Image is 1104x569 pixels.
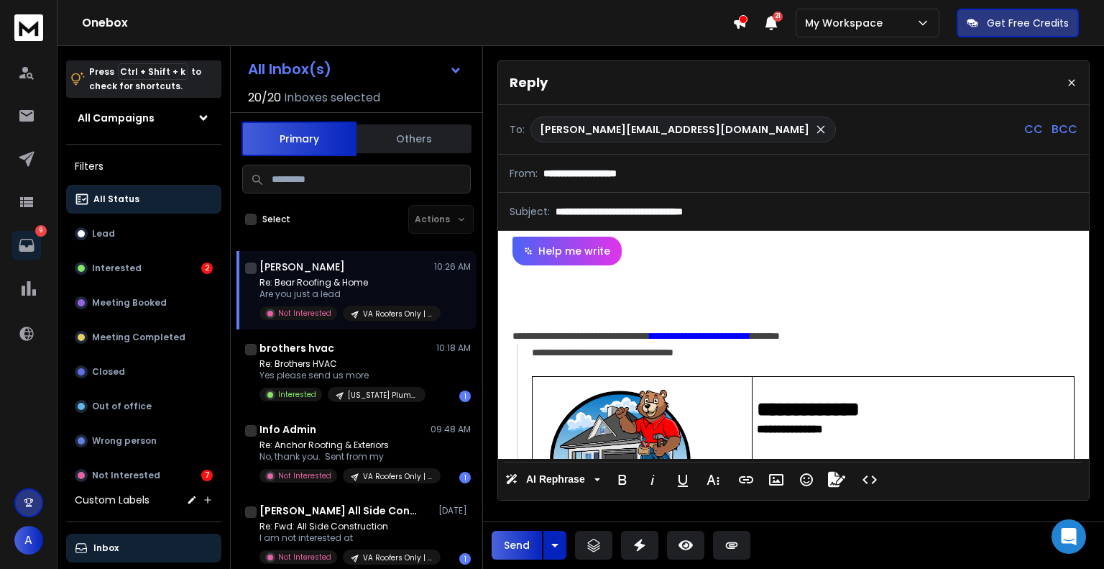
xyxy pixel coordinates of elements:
p: Closed [92,366,125,378]
p: No, thank you. Sent from my [259,451,432,463]
p: Get Free Credits [987,16,1069,30]
p: 10:18 AM [436,342,471,354]
img: AD_4nXfwBaBbGqePqeylOA4L_0s9t4fuuA8sz1Z40kxj-MVWK7AStau3Swx2_ROTR9vv-KdXpRe2817EOy6eywp-BGgiTbuZh... [538,386,703,535]
p: Inbox [93,542,119,554]
p: Not Interested [92,470,160,481]
button: Not Interested7 [66,461,221,490]
p: Re: Brothers HVAC [259,358,425,370]
p: Meeting Completed [92,332,185,343]
p: 09:48 AM [431,424,471,435]
div: 2 [201,263,213,274]
button: Signature [823,465,850,494]
p: Re: Fwd: All Side Construction [259,521,432,532]
p: BCC [1052,121,1077,138]
button: A [14,526,43,555]
button: All Status [66,185,221,214]
button: Send [492,531,542,560]
h3: Custom Labels [75,493,149,507]
p: From: [510,166,538,181]
p: [PERSON_NAME][EMAIL_ADDRESS][DOMAIN_NAME] [540,122,809,137]
h1: All Inbox(s) [248,62,331,76]
span: 21 [773,12,783,22]
h1: brothers hvac [259,341,334,355]
p: Lead [92,228,115,240]
button: Meeting Completed [66,323,221,352]
button: Bold (Ctrl+B) [609,465,636,494]
button: Help me write [512,237,622,265]
label: Select [262,214,290,225]
h1: Info Admin [259,422,316,437]
p: All Status [93,194,139,205]
p: CC [1024,121,1043,138]
button: Insert Link (Ctrl+K) [732,465,760,494]
div: Open Intercom Messenger [1052,519,1086,554]
button: Italic (Ctrl+I) [639,465,666,494]
button: Out of office [66,392,221,421]
p: Not Interested [278,552,331,563]
p: I am not interested at [259,532,432,544]
h3: Inboxes selected [284,89,380,106]
button: Interested2 [66,254,221,283]
div: 1 [459,553,471,565]
p: VA Roofers Only | w/City | Save&Role Only [363,552,432,563]
div: 1 [459,391,471,402]
a: 9 [12,231,41,260]
button: Get Free Credits [957,9,1079,37]
button: All Campaigns [66,104,221,132]
button: Primary [241,122,356,156]
p: Not Interested [278,308,331,319]
h1: Onebox [82,14,732,32]
h3: Filters [66,156,221,176]
button: All Inbox(s) [236,55,474,83]
p: Press to check for shortcuts. [89,65,201,94]
h1: [PERSON_NAME] [259,260,345,274]
p: Meeting Booked [92,297,167,309]
p: My Workspace [805,16,888,30]
p: 10:26 AM [434,261,471,273]
span: Ctrl + Shift + k [118,63,188,80]
p: [DATE] [438,505,471,516]
h1: All Campaigns [78,111,155,125]
p: Re: Anchor Roofing & Exteriors [259,440,432,451]
button: Inbox [66,534,221,563]
button: Code View [856,465,883,494]
p: Are you just a lead [259,288,432,300]
button: More Text [699,465,727,494]
p: Re: Bear Roofing & Home [259,277,432,288]
img: logo [14,14,43,41]
p: Wrong person [92,435,157,447]
div: 1 [459,472,471,483]
p: Not Interested [278,470,331,481]
button: Wrong person [66,427,221,455]
button: Others [356,123,471,155]
p: Interested [92,263,142,274]
p: Yes please send us more [259,370,425,381]
button: Emoticons [793,465,820,494]
p: 9 [35,225,47,237]
span: AI Rephrase [523,473,588,486]
p: Out of office [92,401,152,412]
p: Reply [510,73,548,93]
p: VA Roofers Only | w/City | Save&Role Only [363,471,432,482]
h1: [PERSON_NAME] All Side Construction [259,504,418,518]
button: Lead [66,219,221,248]
p: [US_STATE] Plumbing, HVAC - Company Names Optimized [348,390,417,401]
button: Insert Image (Ctrl+P) [763,465,790,494]
button: Meeting Booked [66,288,221,317]
div: 7 [201,470,213,481]
span: 20 / 20 [248,89,281,106]
p: Subject: [510,204,550,219]
p: To: [510,122,525,137]
p: Interested [278,389,316,400]
button: Underline (Ctrl+U) [669,465,696,494]
button: Closed [66,358,221,386]
button: AI Rephrase [502,465,603,494]
p: VA Roofers Only | w/City | Save&Role Only [363,309,432,319]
